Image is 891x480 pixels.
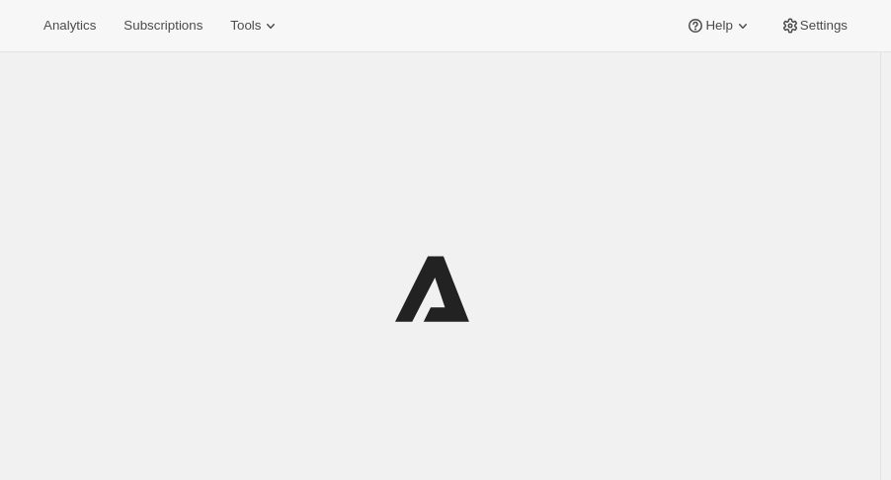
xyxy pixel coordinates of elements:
span: Subscriptions [123,18,202,34]
span: Settings [800,18,848,34]
span: Help [705,18,732,34]
button: Analytics [32,12,108,40]
button: Tools [218,12,292,40]
span: Analytics [43,18,96,34]
button: Settings [769,12,859,40]
button: Subscriptions [112,12,214,40]
button: Help [674,12,764,40]
span: Tools [230,18,261,34]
